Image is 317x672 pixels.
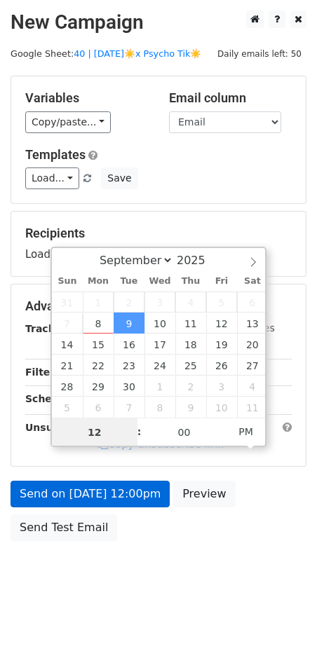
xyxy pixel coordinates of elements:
span: Sun [52,277,83,286]
iframe: Chat Widget [247,605,317,672]
span: October 6, 2025 [83,397,114,418]
strong: Filters [25,366,61,378]
span: September 10, 2025 [144,313,175,334]
input: Minute [142,418,227,446]
small: Google Sheet: [11,48,201,59]
span: October 4, 2025 [237,376,268,397]
span: September 24, 2025 [144,355,175,376]
span: September 15, 2025 [83,334,114,355]
span: September 11, 2025 [175,313,206,334]
span: September 30, 2025 [114,376,144,397]
span: Sat [237,277,268,286]
span: September 13, 2025 [237,313,268,334]
span: Wed [144,277,175,286]
span: Mon [83,277,114,286]
strong: Unsubscribe [25,422,94,433]
h2: New Campaign [11,11,306,34]
span: September 26, 2025 [206,355,237,376]
span: : [137,418,142,446]
input: Year [173,254,224,267]
span: September 16, 2025 [114,334,144,355]
span: August 31, 2025 [52,292,83,313]
div: Loading... [25,226,292,262]
a: 40 | [DATE]☀️x Psycho Tik☀️ [74,48,201,59]
h5: Advanced [25,299,292,314]
label: UTM Codes [220,321,274,336]
span: Fri [206,277,237,286]
a: Load... [25,167,79,189]
span: October 2, 2025 [175,376,206,397]
a: Templates [25,147,86,162]
a: Daily emails left: 50 [213,48,306,59]
span: Tue [114,277,144,286]
a: Send on [DATE] 12:00pm [11,481,170,507]
span: September 29, 2025 [83,376,114,397]
span: September 2, 2025 [114,292,144,313]
span: September 21, 2025 [52,355,83,376]
span: October 5, 2025 [52,397,83,418]
span: September 9, 2025 [114,313,144,334]
span: September 5, 2025 [206,292,237,313]
button: Save [101,167,137,189]
span: September 7, 2025 [52,313,83,334]
a: Send Test Email [11,514,117,541]
span: September 1, 2025 [83,292,114,313]
span: September 14, 2025 [52,334,83,355]
span: September 20, 2025 [237,334,268,355]
span: September 6, 2025 [237,292,268,313]
h5: Variables [25,90,148,106]
span: Thu [175,277,206,286]
span: September 23, 2025 [114,355,144,376]
span: September 19, 2025 [206,334,237,355]
span: September 27, 2025 [237,355,268,376]
span: October 9, 2025 [175,397,206,418]
a: Copy/paste... [25,111,111,133]
span: September 25, 2025 [175,355,206,376]
strong: Tracking [25,323,72,334]
span: Daily emails left: 50 [213,46,306,62]
h5: Recipients [25,226,292,241]
input: Hour [52,418,137,446]
strong: Schedule [25,393,76,404]
span: September 18, 2025 [175,334,206,355]
h5: Email column [169,90,292,106]
span: Click to toggle [227,418,265,446]
span: October 8, 2025 [144,397,175,418]
span: October 3, 2025 [206,376,237,397]
span: September 17, 2025 [144,334,175,355]
span: September 3, 2025 [144,292,175,313]
span: October 7, 2025 [114,397,144,418]
span: September 22, 2025 [83,355,114,376]
a: Preview [173,481,235,507]
span: September 4, 2025 [175,292,206,313]
span: October 10, 2025 [206,397,237,418]
span: October 1, 2025 [144,376,175,397]
a: Copy unsubscribe link [97,438,224,451]
span: September 12, 2025 [206,313,237,334]
span: October 11, 2025 [237,397,268,418]
span: September 8, 2025 [83,313,114,334]
span: September 28, 2025 [52,376,83,397]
